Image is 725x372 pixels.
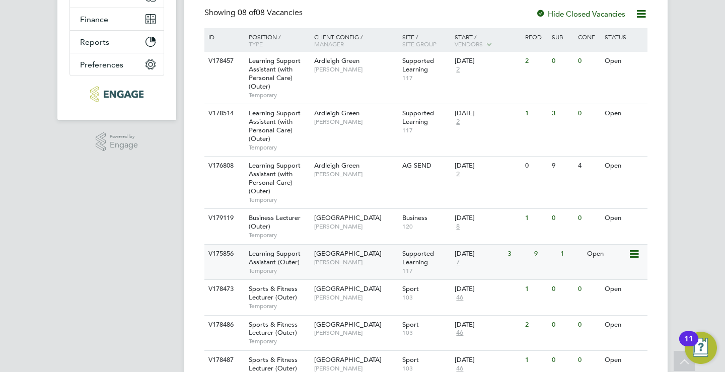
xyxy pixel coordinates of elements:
[549,28,575,45] div: Sub
[455,40,483,48] span: Vendors
[549,52,575,70] div: 0
[549,104,575,123] div: 3
[602,52,646,70] div: Open
[249,337,309,345] span: Temporary
[80,37,109,47] span: Reports
[206,280,241,299] div: V178473
[206,28,241,45] div: ID
[402,320,419,329] span: Sport
[314,355,382,364] span: [GEOGRAPHIC_DATA]
[314,249,382,258] span: [GEOGRAPHIC_DATA]
[314,222,397,231] span: [PERSON_NAME]
[585,245,628,263] div: Open
[249,213,301,231] span: Business Lecturer (Outer)
[206,52,241,70] div: V178457
[575,104,602,123] div: 0
[455,57,520,65] div: [DATE]
[684,339,693,352] div: 11
[249,249,301,266] span: Learning Support Assistant (Outer)
[455,250,502,258] div: [DATE]
[549,280,575,299] div: 0
[602,280,646,299] div: Open
[314,40,344,48] span: Manager
[402,74,450,82] span: 117
[523,52,549,70] div: 2
[602,209,646,228] div: Open
[314,213,382,222] span: [GEOGRAPHIC_DATA]
[314,284,382,293] span: [GEOGRAPHIC_DATA]
[402,329,450,337] span: 103
[452,28,523,53] div: Start /
[238,8,303,18] span: 08 Vacancies
[505,245,531,263] div: 3
[206,104,241,123] div: V178514
[402,249,434,266] span: Supported Learning
[96,132,138,152] a: Powered byEngage
[249,302,309,310] span: Temporary
[532,245,558,263] div: 9
[249,91,309,99] span: Temporary
[455,258,461,267] span: 7
[455,285,520,293] div: [DATE]
[523,280,549,299] div: 1
[400,28,453,52] div: Site /
[80,60,123,69] span: Preferences
[602,351,646,369] div: Open
[455,214,520,222] div: [DATE]
[241,28,312,52] div: Position /
[602,104,646,123] div: Open
[523,351,549,369] div: 1
[455,329,465,337] span: 46
[402,355,419,364] span: Sport
[575,157,602,175] div: 4
[575,209,602,228] div: 0
[575,28,602,45] div: Conf
[455,118,461,126] span: 2
[69,86,164,102] a: Go to home page
[402,267,450,275] span: 117
[238,8,256,18] span: 08 of
[249,40,263,48] span: Type
[536,9,625,19] label: Hide Closed Vacancies
[402,222,450,231] span: 120
[549,316,575,334] div: 0
[455,170,461,179] span: 2
[314,170,397,178] span: [PERSON_NAME]
[523,316,549,334] div: 2
[249,267,309,275] span: Temporary
[314,293,397,302] span: [PERSON_NAME]
[312,28,400,52] div: Client Config /
[249,109,301,143] span: Learning Support Assistant (with Personal Care) (Outer)
[455,65,461,74] span: 2
[70,31,164,53] button: Reports
[249,143,309,152] span: Temporary
[249,196,309,204] span: Temporary
[455,222,461,231] span: 8
[80,15,108,24] span: Finance
[402,109,434,126] span: Supported Learning
[455,356,520,364] div: [DATE]
[455,109,520,118] div: [DATE]
[110,141,138,150] span: Engage
[314,329,397,337] span: [PERSON_NAME]
[314,258,397,266] span: [PERSON_NAME]
[402,161,431,170] span: AG SEND
[90,86,143,102] img: axcis-logo-retina.png
[402,293,450,302] span: 103
[402,284,419,293] span: Sport
[558,245,584,263] div: 1
[314,320,382,329] span: [GEOGRAPHIC_DATA]
[249,284,298,302] span: Sports & Fitness Lecturer (Outer)
[575,351,602,369] div: 0
[110,132,138,141] span: Powered by
[602,28,646,45] div: Status
[523,28,549,45] div: Reqd
[549,157,575,175] div: 9
[523,104,549,123] div: 1
[249,320,298,337] span: Sports & Fitness Lecturer (Outer)
[402,40,437,48] span: Site Group
[249,56,301,91] span: Learning Support Assistant (with Personal Care) (Outer)
[523,209,549,228] div: 1
[523,157,549,175] div: 0
[575,52,602,70] div: 0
